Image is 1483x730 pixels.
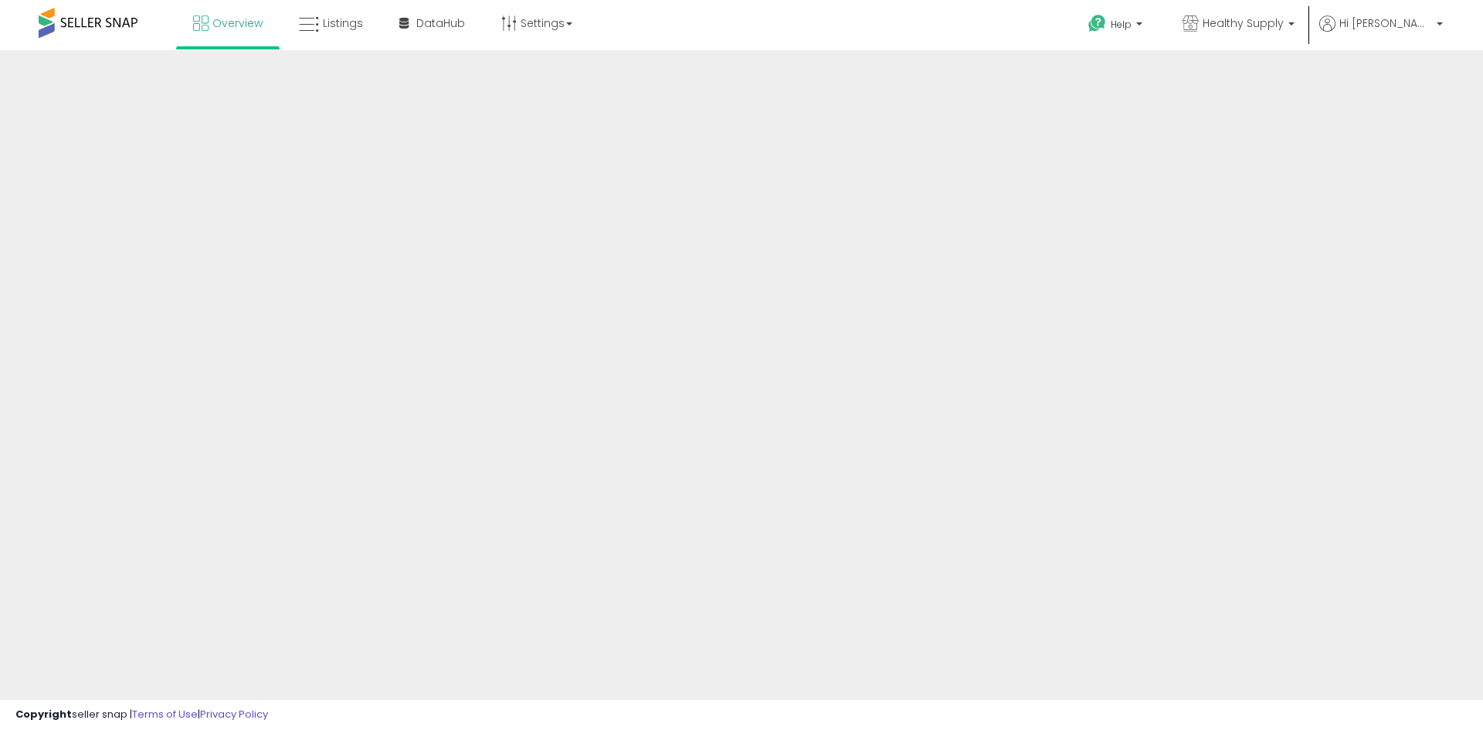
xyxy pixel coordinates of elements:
span: Help [1111,18,1132,31]
span: Hi [PERSON_NAME] [1339,15,1432,31]
a: Help [1076,2,1158,50]
span: DataHub [416,15,465,31]
a: Hi [PERSON_NAME] [1319,15,1443,50]
span: Healthy Supply [1203,15,1284,31]
span: Overview [212,15,263,31]
span: Listings [323,15,363,31]
i: Get Help [1088,14,1107,33]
